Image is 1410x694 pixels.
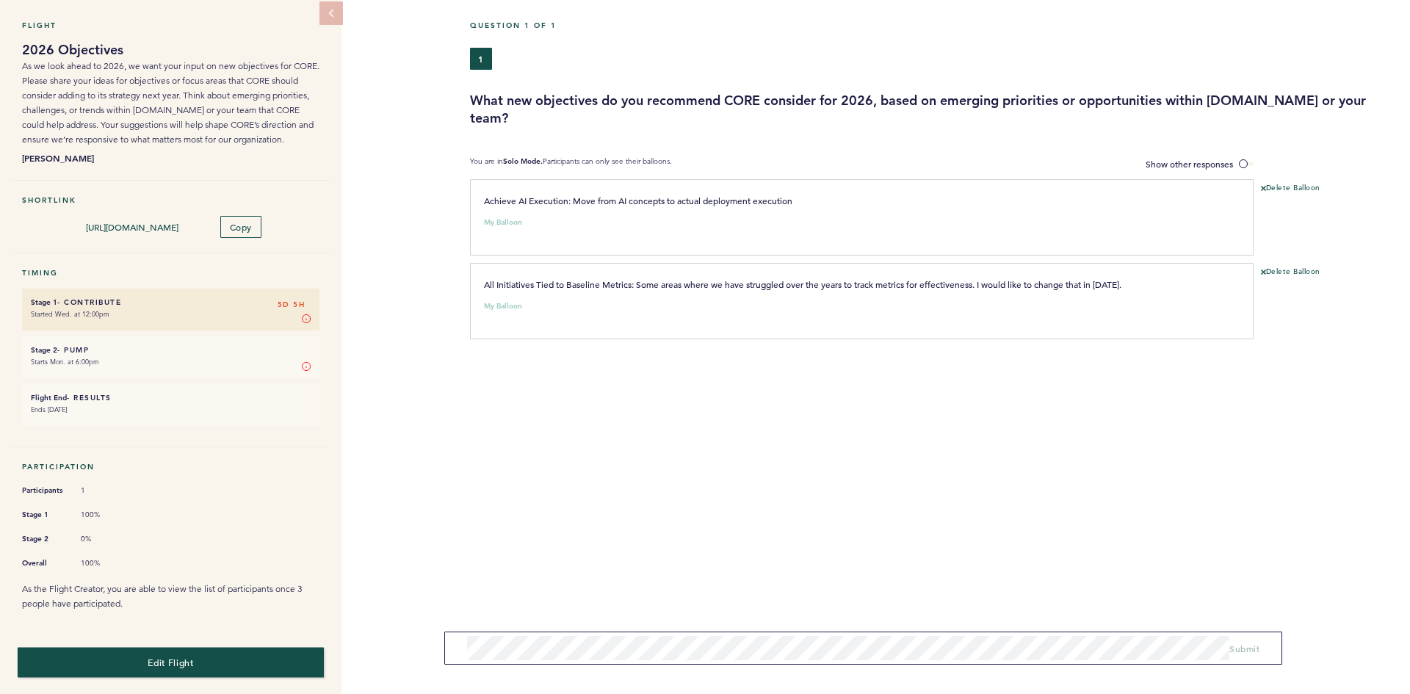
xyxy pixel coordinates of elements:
[484,303,522,310] small: My Balloon
[22,507,66,522] span: Stage 1
[470,21,1399,30] h5: Question 1 of 1
[470,92,1399,127] h3: What new objectives do you recommend CORE consider for 2026, based on emerging priorities or oppo...
[470,48,492,70] button: 1
[31,345,57,355] small: Stage 2
[22,462,319,471] h5: Participation
[22,582,319,611] p: As the Flight Creator, you are able to view the list of participants once 3 people have participa...
[1229,641,1259,656] button: Submit
[31,357,99,366] time: Starts Mon. at 6:00pm
[220,216,261,238] button: Copy
[148,657,193,668] span: Edit Flight
[470,156,672,172] p: You are in Participants can only see their balloons.
[22,41,319,59] h1: 2026 Objectives
[31,309,109,319] time: Started Wed. at 12:00pm
[22,268,319,278] h5: Timing
[31,297,311,307] h6: - Contribute
[22,556,66,571] span: Overall
[31,297,57,307] small: Stage 1
[81,558,125,568] span: 100%
[18,647,324,677] button: Edit Flight
[503,156,543,166] b: Solo Mode.
[31,405,67,414] time: Ends [DATE]
[31,345,311,355] h6: - Pump
[22,195,319,205] h5: Shortlink
[278,297,305,312] span: 5D 5H
[1261,267,1320,278] button: Delete Balloon
[22,21,319,30] h5: Flight
[230,221,252,233] span: Copy
[81,534,125,544] span: 0%
[484,278,1121,290] span: All Initiatives Tied to Baseline Metrics: Some areas where we have struggled over the years to tr...
[22,532,66,546] span: Stage 2
[22,60,319,145] span: As we look ahead to 2026, we want your input on new objectives for CORE. Please share your ideas ...
[31,393,67,402] small: Flight End
[81,510,125,520] span: 100%
[484,195,792,206] span: Achieve AI Execution: Move from AI concepts to actual deployment execution
[31,393,311,402] h6: - Results
[1146,158,1233,170] span: Show other responses
[1261,183,1320,195] button: Delete Balloon
[81,485,125,496] span: 1
[22,151,319,165] b: [PERSON_NAME]
[22,483,66,498] span: Participants
[1229,643,1259,654] span: Submit
[484,219,522,226] small: My Balloon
